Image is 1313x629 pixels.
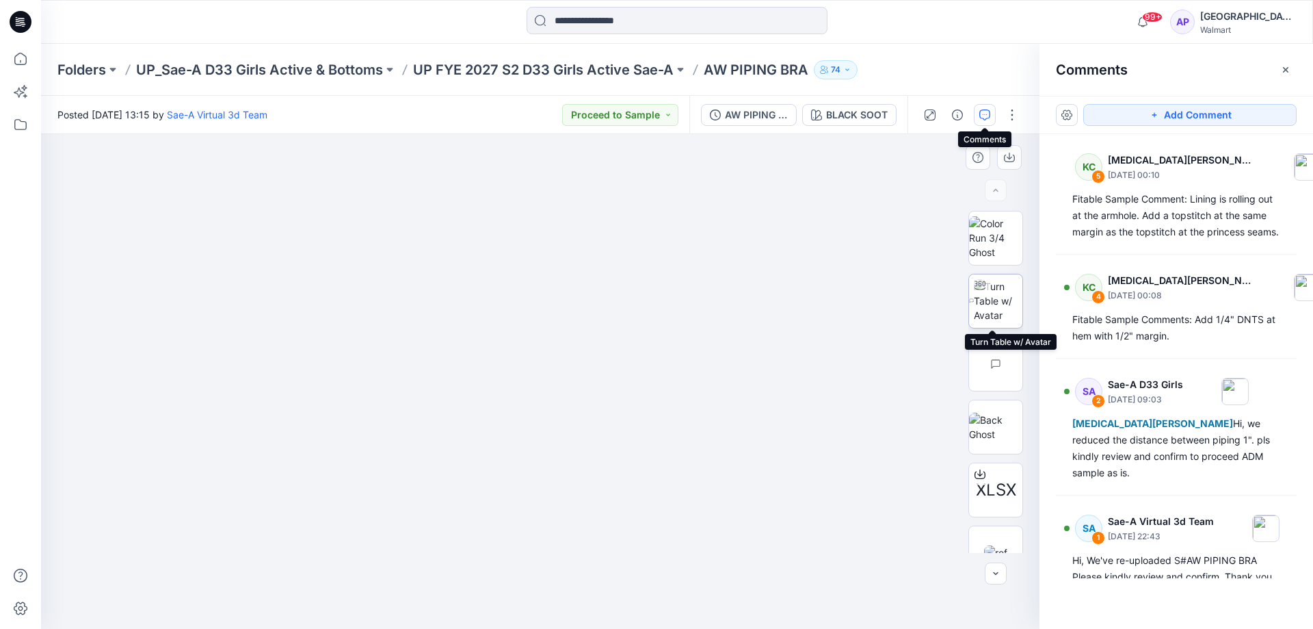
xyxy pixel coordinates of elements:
[1108,152,1256,168] p: [MEDICAL_DATA][PERSON_NAME]
[946,104,968,126] button: Details
[802,104,897,126] button: BLACK SOOT
[701,104,797,126] button: AW PIPING BRA_FULL COLORWAYS
[1075,378,1102,405] div: SA
[1056,62,1128,78] h2: Comments
[1108,168,1256,182] p: [DATE] 00:10
[1108,393,1183,407] p: [DATE] 09:03
[57,107,267,122] span: Posted [DATE] 13:15 by
[704,60,808,79] p: AW PIPING BRA
[136,60,383,79] a: UP_Sae-A D33 Girls Active & Bottoms
[976,478,1016,502] span: XLSX
[1083,104,1297,126] button: Add Comment
[1072,552,1280,602] div: Hi, We've re-uploaded S#AW PIPING BRA Please kindly review and confirm. Thank you. VTD Team Mira Le.
[725,107,788,123] div: AW PIPING BRA_FULL COLORWAYS
[984,545,1007,560] img: ref
[1091,290,1105,304] div: 4
[1108,530,1214,543] p: [DATE] 22:43
[413,60,674,79] a: UP FYE 2027 S2 D33 Girls Active Sae-A
[1075,274,1102,301] div: KC
[969,216,1022,259] img: Color Run 3/4 Ghost
[1075,153,1102,181] div: KC
[969,413,1022,441] img: Back Ghost
[1072,311,1280,344] div: Fitable Sample Comments: Add 1/4" DNTS at hem with 1/2" margin.
[1072,191,1280,240] div: Fitable Sample Comment: Lining is rolling out at the armhole. Add a topstitch at the same margin ...
[1108,289,1256,303] p: [DATE] 00:08
[57,60,106,79] a: Folders
[1072,415,1280,481] div: Hi, we reduced the distance between piping 1". pls kindly review and confirm to proceed ADM sampl...
[1200,25,1296,35] div: Walmart
[1200,8,1296,25] div: [GEOGRAPHIC_DATA]
[1108,272,1256,289] p: [MEDICAL_DATA][PERSON_NAME]
[814,60,858,79] button: 74
[1091,170,1105,183] div: 5
[1108,376,1183,393] p: Sae-A D33 Girls
[167,109,267,120] a: Sae-A Virtual 3d Team
[831,62,840,77] p: 74
[974,279,1022,322] img: Turn Table w/ Avatar
[1091,531,1105,545] div: 1
[826,107,888,123] div: BLACK SOOT
[1072,418,1233,429] span: [MEDICAL_DATA][PERSON_NAME]
[1075,515,1102,542] div: SA
[1142,12,1163,23] span: 99+
[1170,10,1195,34] div: AP
[1108,513,1214,530] p: Sae-A Virtual 3d Team
[1091,394,1105,408] div: 2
